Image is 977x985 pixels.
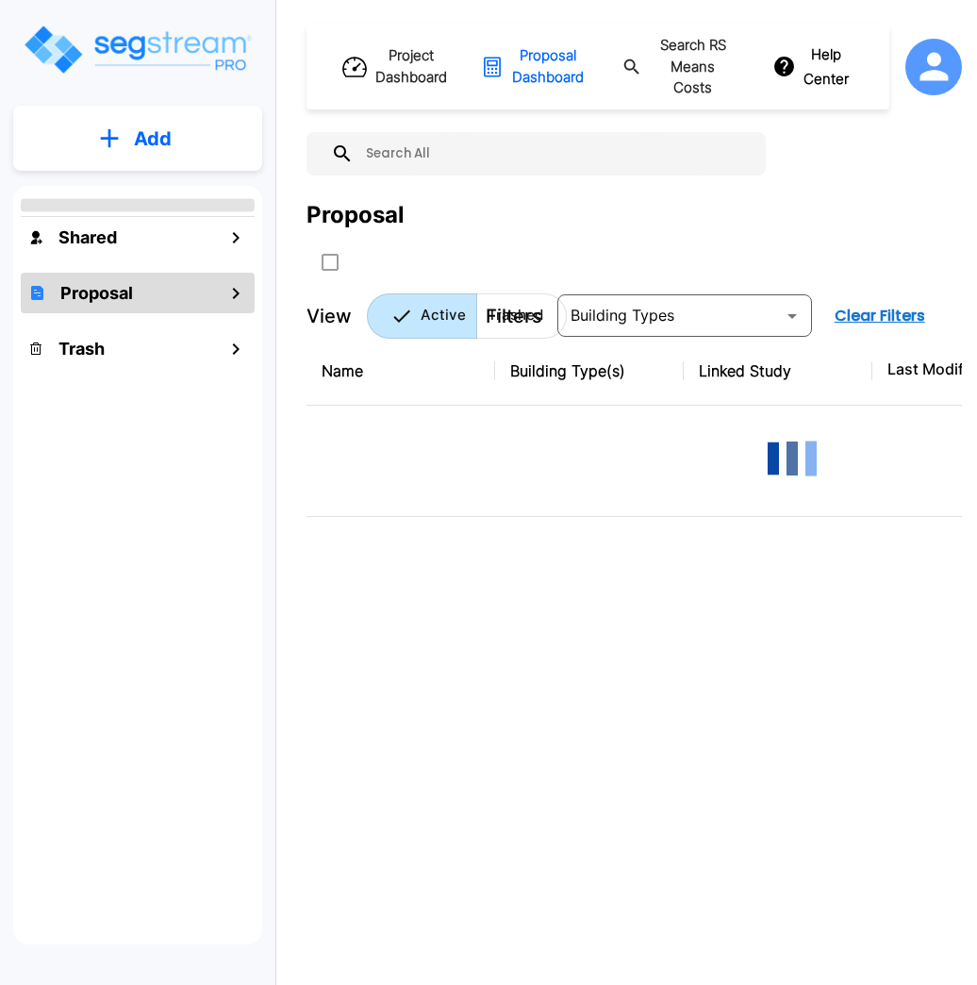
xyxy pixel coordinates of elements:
[339,38,452,95] button: Project Dashboard
[322,359,480,382] div: Name
[615,27,746,107] button: Search RS Means Costs
[495,337,684,406] th: Building Type(s)
[306,198,405,232] div: Proposal
[421,305,466,326] p: Active
[754,421,830,496] img: Loading
[827,297,933,335] button: Clear Filters
[134,125,172,153] p: Add
[354,132,756,175] input: Search All
[779,303,805,329] button: Open
[563,303,775,329] input: Building Types
[769,37,856,98] button: Help Center
[488,305,543,326] p: Trashed
[367,293,477,339] button: Active
[512,45,584,88] h1: Proposal Dashboard
[306,302,352,330] p: View
[375,45,447,88] h1: Project Dashboard
[58,225,117,250] h1: Shared
[58,336,105,361] h1: Trash
[367,293,567,339] div: Platform
[311,243,349,281] button: SelectAll
[650,35,736,99] h1: Search RS Means Costs
[474,38,592,95] button: Proposal Dashboard
[684,337,872,406] th: Linked Study
[13,111,262,166] button: Add
[60,280,133,306] h1: Proposal
[476,293,567,339] button: Trashed
[22,23,253,76] img: Logo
